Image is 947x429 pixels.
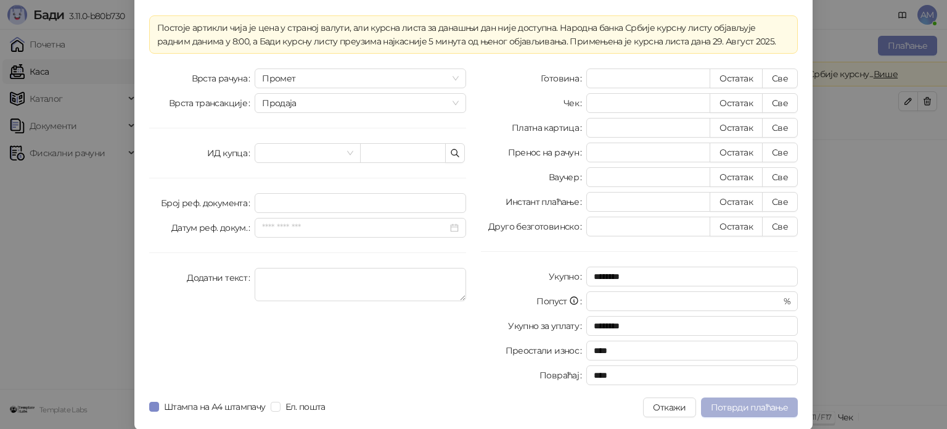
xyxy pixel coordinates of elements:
[488,217,586,236] label: Друго безготовинско
[192,69,255,88] label: Врста рачуна
[255,193,466,213] input: Број реф. документа
[281,400,330,414] span: Ел. пошта
[701,398,798,417] button: Потврди плаћање
[169,93,255,113] label: Врста трансакције
[255,268,466,301] textarea: Додатни текст
[539,365,586,385] label: Повраћај
[157,21,790,48] div: Постоје артикли чија је цена у страној валути, али курсна листа за данашњи дан није доступна. Нар...
[508,316,586,336] label: Укупно за уплату
[508,143,587,162] label: Пренос на рачун
[710,93,763,113] button: Остатак
[536,291,586,311] label: Попуст
[549,167,587,187] label: Ваучер
[643,398,695,417] button: Откажи
[710,217,763,236] button: Остатак
[710,69,763,88] button: Остатак
[262,221,448,235] input: Датум реф. докум.
[512,118,586,138] label: Платна картица
[262,94,459,112] span: Продаја
[762,143,798,162] button: Све
[710,118,763,138] button: Остатак
[762,167,798,187] button: Све
[161,193,255,213] label: Број реф. документа
[710,143,763,162] button: Остатак
[506,341,587,360] label: Преостали износ
[187,268,255,288] label: Додатни текст
[564,93,586,113] label: Чек
[207,143,255,163] label: ИД купца
[541,69,586,88] label: Готовина
[711,402,788,413] span: Потврди плаћање
[506,192,587,212] label: Инстант плаћање
[762,217,798,236] button: Све
[762,192,798,212] button: Све
[262,69,459,88] span: Промет
[549,267,587,286] label: Укупно
[762,69,798,88] button: Све
[762,93,798,113] button: Све
[710,192,763,212] button: Остатак
[171,218,255,238] label: Датум реф. докум.
[710,167,763,187] button: Остатак
[159,400,271,414] span: Штампа на А4 штампачу
[762,118,798,138] button: Све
